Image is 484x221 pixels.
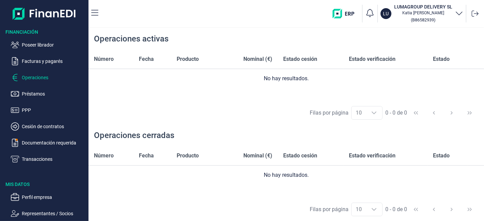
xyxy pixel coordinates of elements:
[366,203,382,216] div: Choose
[383,10,389,17] p: LU
[349,55,396,63] span: Estado verificación
[94,33,168,44] div: Operaciones activas
[11,90,86,98] button: Préstamos
[177,152,199,160] span: Producto
[11,139,86,147] button: Documentación requerida
[11,209,86,218] button: Representantes / Socios
[433,152,450,160] span: Estado
[443,105,460,121] button: Next Page
[394,3,452,10] h3: LUMAGROUP DELIVERY SL
[22,73,86,82] p: Operaciones
[94,152,114,160] span: Número
[177,55,199,63] span: Producto
[139,55,154,63] span: Fecha
[283,55,317,63] span: Estado cesión
[408,105,424,121] button: First Page
[243,152,272,160] span: Nominal (€)
[394,10,452,16] p: Katia [PERSON_NAME]
[411,17,436,22] small: Copiar cif
[22,155,86,163] p: Transacciones
[22,139,86,147] p: Documentación requerida
[11,106,86,114] button: PPP
[408,201,424,218] button: First Page
[94,171,479,179] div: No hay resultados.
[426,105,442,121] button: Previous Page
[243,55,272,63] span: Nominal (€)
[283,152,317,160] span: Estado cesión
[433,55,450,63] span: Estado
[22,209,86,218] p: Representantes / Socios
[22,193,86,201] p: Perfil empresa
[310,109,349,117] div: Filas por página
[13,5,76,22] img: Logo de aplicación
[11,57,86,65] button: Facturas y pagarés
[139,152,154,160] span: Fecha
[381,3,463,24] button: LULUMAGROUP DELIVERY SLKatia [PERSON_NAME](B86582939)
[443,201,460,218] button: Next Page
[11,73,86,82] button: Operaciones
[11,193,86,201] button: Perfil empresa
[333,9,359,18] img: erp
[22,57,86,65] p: Facturas y pagarés
[11,122,86,131] button: Cesión de contratos
[385,110,407,116] span: 0 - 0 de 0
[94,74,479,83] div: No hay resultados.
[462,105,478,121] button: Last Page
[385,207,407,212] span: 0 - 0 de 0
[426,201,442,218] button: Previous Page
[22,122,86,131] p: Cesión de contratos
[22,90,86,98] p: Préstamos
[22,41,86,49] p: Poseer librador
[11,155,86,163] button: Transacciones
[94,55,114,63] span: Número
[366,106,382,119] div: Choose
[310,205,349,214] div: Filas por página
[349,152,396,160] span: Estado verificación
[462,201,478,218] button: Last Page
[11,41,86,49] button: Poseer librador
[22,106,86,114] p: PPP
[94,130,174,141] div: Operaciones cerradas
